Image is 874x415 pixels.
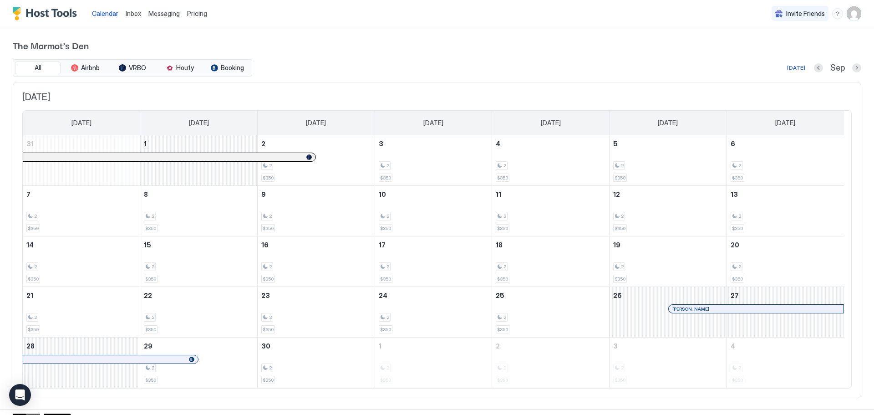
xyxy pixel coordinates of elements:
[258,338,375,354] a: September 30, 2025
[814,63,823,72] button: Previous month
[492,186,609,203] a: September 11, 2025
[23,236,140,253] a: September 14, 2025
[375,236,492,287] td: September 17, 2025
[145,225,156,231] span: $350
[15,61,61,74] button: All
[26,140,34,148] span: 31
[23,287,140,338] td: September 21, 2025
[386,314,389,320] span: 2
[621,264,624,270] span: 2
[258,186,375,203] a: September 9, 2025
[386,163,389,169] span: 2
[257,135,375,186] td: September 2, 2025
[306,119,326,127] span: [DATE]
[610,287,727,338] td: September 26, 2025
[613,241,620,249] span: 19
[145,377,156,383] span: $350
[610,338,727,388] td: October 3, 2025
[375,186,492,203] a: September 10, 2025
[126,10,141,17] span: Inbox
[375,135,492,152] a: September 3, 2025
[92,9,118,18] a: Calendar
[140,186,257,203] a: September 8, 2025
[380,175,391,181] span: $350
[492,287,610,338] td: September 25, 2025
[497,327,508,333] span: $350
[610,236,727,287] td: September 19, 2025
[187,10,207,18] span: Pricing
[23,287,140,304] a: September 21, 2025
[496,190,501,198] span: 11
[23,135,140,186] td: August 31, 2025
[541,119,561,127] span: [DATE]
[261,190,266,198] span: 9
[28,225,39,231] span: $350
[269,314,272,320] span: 2
[613,342,618,350] span: 3
[140,338,257,354] a: September 29, 2025
[375,287,492,304] a: September 24, 2025
[23,186,140,203] a: September 7, 2025
[727,236,844,253] a: September 20, 2025
[9,384,31,406] div: Open Intercom Messenger
[496,342,500,350] span: 2
[613,190,620,198] span: 12
[35,64,41,72] span: All
[852,63,861,72] button: Next month
[129,64,146,72] span: VRBO
[379,342,381,350] span: 1
[492,236,610,287] td: September 18, 2025
[379,292,387,299] span: 24
[610,186,727,236] td: September 12, 2025
[140,338,258,388] td: September 29, 2025
[22,92,852,103] span: [DATE]
[261,292,270,299] span: 23
[731,140,735,148] span: 6
[261,140,265,148] span: 2
[503,314,506,320] span: 2
[375,338,492,354] a: October 1, 2025
[140,186,258,236] td: September 8, 2025
[732,175,743,181] span: $350
[92,10,118,17] span: Calendar
[414,111,452,135] a: Wednesday
[13,7,81,20] a: Host Tools Logo
[503,163,506,169] span: 2
[28,276,39,282] span: $350
[727,287,844,338] td: September 27, 2025
[786,10,825,18] span: Invite Friends
[13,38,861,52] span: The Marmot's Den
[157,61,203,74] button: Houfy
[492,135,609,152] a: September 4, 2025
[738,213,741,219] span: 2
[380,225,391,231] span: $350
[221,64,244,72] span: Booking
[731,292,739,299] span: 27
[140,287,258,338] td: September 22, 2025
[34,213,37,219] span: 2
[148,10,180,17] span: Messaging
[258,236,375,253] a: September 16, 2025
[847,6,861,21] div: User profile
[727,338,844,354] a: October 4, 2025
[375,338,492,388] td: October 1, 2025
[144,292,152,299] span: 22
[672,306,840,312] div: [PERSON_NAME]
[261,241,269,249] span: 16
[649,111,687,135] a: Friday
[766,111,804,135] a: Saturday
[34,264,37,270] span: 2
[140,287,257,304] a: September 22, 2025
[269,213,272,219] span: 2
[126,9,141,18] a: Inbox
[204,61,250,74] button: Booking
[727,236,844,287] td: September 20, 2025
[731,342,735,350] span: 4
[148,9,180,18] a: Messaging
[152,365,154,371] span: 2
[257,287,375,338] td: September 23, 2025
[496,140,500,148] span: 4
[28,327,39,333] span: $350
[727,135,844,186] td: September 6, 2025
